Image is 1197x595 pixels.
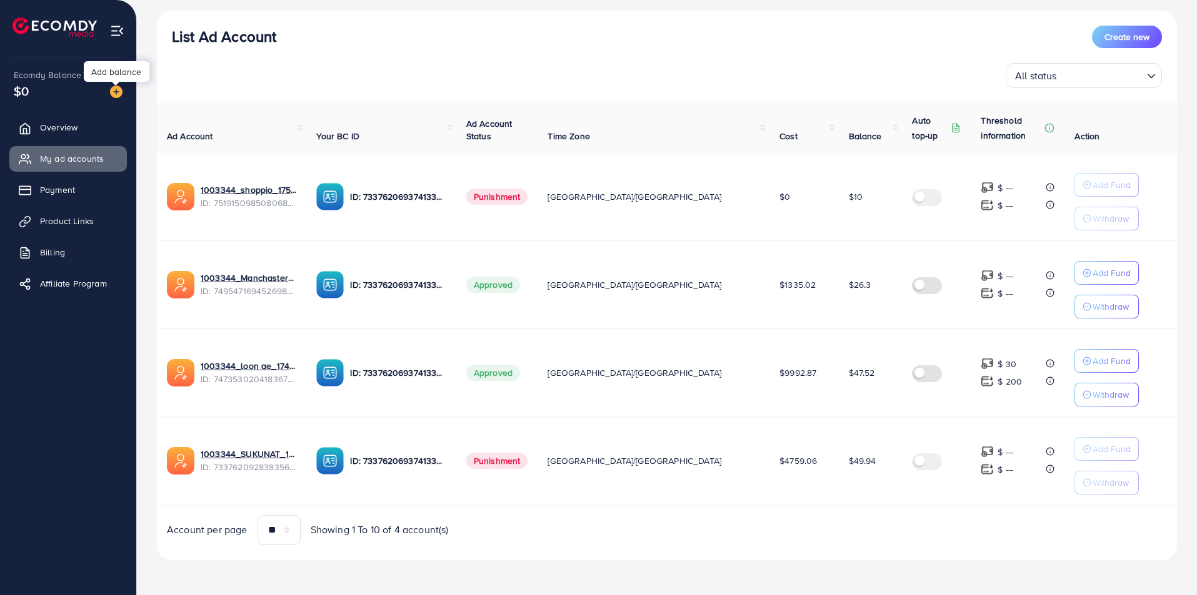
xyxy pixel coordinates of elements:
span: Ad Account Status [466,117,513,142]
p: Threshold information [981,113,1042,143]
span: My ad accounts [40,152,104,165]
span: Approved [466,365,520,381]
p: Withdraw [1093,211,1129,226]
span: Overview [40,121,78,134]
button: Add Fund [1074,173,1139,197]
span: Ad Account [167,130,213,142]
div: Search for option [1006,63,1162,88]
span: $47.52 [849,366,875,379]
a: Product Links [9,209,127,234]
span: ID: 7519150985080684551 [201,197,296,209]
span: Product Links [40,215,94,227]
span: ID: 7495471694526988304 [201,285,296,297]
a: Billing [9,240,127,265]
span: $26.3 [849,278,871,291]
span: [GEOGRAPHIC_DATA]/[GEOGRAPHIC_DATA] [548,190,721,203]
img: top-up amount [981,445,994,458]
button: Add Fund [1074,349,1139,373]
span: $9992.87 [779,366,816,379]
p: Auto top-up [912,113,948,143]
p: $ 200 [998,374,1022,389]
p: $ --- [998,462,1013,477]
span: Balance [849,130,882,142]
p: $ --- [998,198,1013,213]
span: [GEOGRAPHIC_DATA]/[GEOGRAPHIC_DATA] [548,455,721,467]
h3: List Ad Account [172,27,276,46]
p: ID: 7337620693741338625 [350,365,446,380]
div: <span class='underline'>1003344_shoppio_1750688962312</span></br>7519150985080684551 [201,184,296,209]
p: Withdraw [1093,475,1129,490]
img: menu [110,24,124,38]
p: $ 30 [998,357,1016,371]
img: ic-ba-acc.ded83a64.svg [316,271,344,298]
span: $10 [849,190,863,203]
img: top-up amount [981,269,994,282]
button: Create new [1092,26,1162,48]
span: $1335.02 [779,278,816,291]
span: $4759.06 [779,455,817,467]
a: logo [13,17,97,37]
a: Payment [9,177,127,202]
button: Withdraw [1074,471,1139,494]
span: $0 [14,82,29,100]
img: top-up amount [981,181,994,194]
button: Withdraw [1074,383,1139,406]
img: ic-ba-acc.ded83a64.svg [316,183,344,210]
img: top-up amount [981,375,994,388]
span: ID: 7337620928383565826 [201,461,296,473]
span: Action [1074,130,1099,142]
a: 1003344_loon ae_1740066863007 [201,360,296,372]
a: 1003344_Manchaster_1745175503024 [201,272,296,284]
span: $0 [779,190,790,203]
img: top-up amount [981,357,994,370]
p: ID: 7337620693741338625 [350,277,446,292]
iframe: Chat [1144,539,1188,586]
span: ID: 7473530204183674896 [201,373,296,385]
span: [GEOGRAPHIC_DATA]/[GEOGRAPHIC_DATA] [548,278,721,291]
span: Approved [466,277,520,293]
img: ic-ba-acc.ded83a64.svg [316,447,344,475]
img: ic-ads-acc.e4c84228.svg [167,447,194,475]
p: ID: 7337620693741338625 [350,189,446,204]
p: $ --- [998,268,1013,283]
p: Add Fund [1093,441,1131,456]
img: ic-ads-acc.e4c84228.svg [167,271,194,298]
img: ic-ba-acc.ded83a64.svg [316,359,344,386]
p: $ --- [998,286,1013,301]
img: image [110,86,123,98]
span: Your BC ID [316,130,359,142]
span: Punishment [466,189,528,205]
img: ic-ads-acc.e4c84228.svg [167,183,194,210]
div: <span class='underline'>1003344_loon ae_1740066863007</span></br>7473530204183674896 [201,360,296,385]
img: top-up amount [981,463,994,476]
span: Affiliate Program [40,277,107,290]
p: $ --- [998,445,1013,460]
span: Create new [1104,31,1149,43]
span: $49.94 [849,455,876,467]
button: Withdraw [1074,207,1139,230]
p: Add Fund [1093,353,1131,368]
p: Withdraw [1093,299,1129,314]
p: Add Fund [1093,177,1131,192]
span: Time Zone [548,130,589,142]
a: Overview [9,115,127,140]
button: Add Fund [1074,437,1139,461]
button: Withdraw [1074,295,1139,318]
img: top-up amount [981,287,994,300]
span: All status [1013,67,1059,85]
div: <span class='underline'>1003344_Manchaster_1745175503024</span></br>7495471694526988304 [201,272,296,297]
span: Billing [40,246,65,258]
p: Withdraw [1093,387,1129,402]
input: Search for option [1061,64,1142,85]
span: Punishment [466,453,528,469]
div: <span class='underline'>1003344_SUKUNAT_1708423019062</span></br>7337620928383565826 [201,448,296,473]
button: Add Fund [1074,261,1139,285]
span: Ecomdy Balance [14,69,81,81]
a: My ad accounts [9,146,127,171]
span: Payment [40,184,75,196]
a: 1003344_shoppio_1750688962312 [201,184,296,196]
span: [GEOGRAPHIC_DATA]/[GEOGRAPHIC_DATA] [548,366,721,379]
span: Cost [779,130,798,142]
span: Account per page [167,523,248,537]
p: $ --- [998,180,1013,195]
